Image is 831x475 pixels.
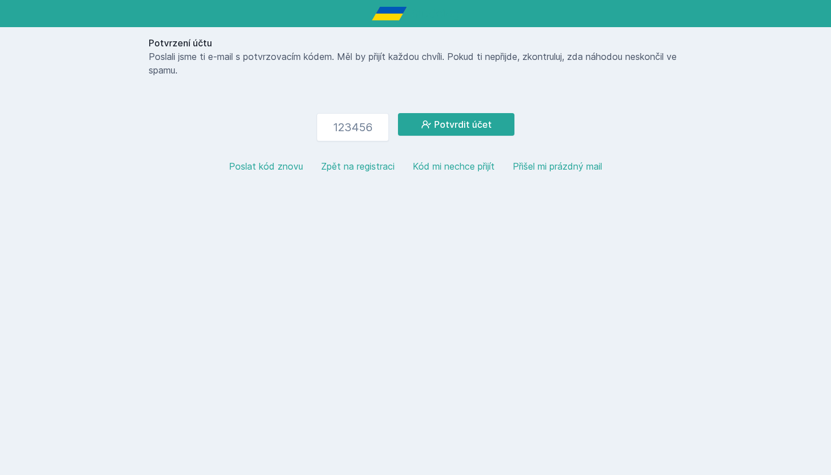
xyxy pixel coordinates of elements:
[413,159,495,173] button: Kód mi nechce přijít
[149,50,682,77] p: Poslali jsme ti e-mail s potvrzovacím kódem. Měl by přijít každou chvíli. Pokud ti nepřijde, zkon...
[149,36,682,50] h1: Potvrzení účtu
[317,113,389,141] input: 123456
[398,113,514,136] button: Potvrdit účet
[513,159,602,173] button: Přišel mi prázdný mail
[321,159,395,173] button: Zpět na registraci
[229,159,303,173] button: Poslat kód znovu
